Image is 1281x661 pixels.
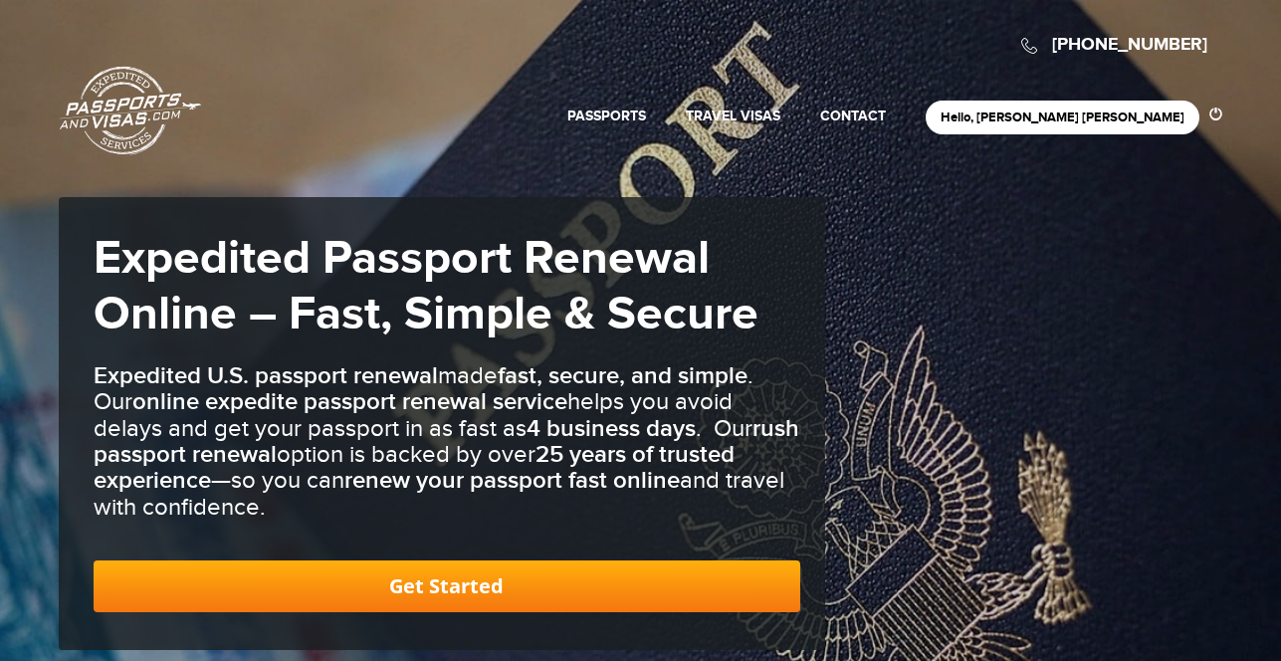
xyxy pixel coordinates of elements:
[686,108,780,124] a: Travel Visas
[94,363,800,521] h3: made . Our helps you avoid delays and get your passport in as fast as . Our option is backed by o...
[1052,34,1207,56] a: [PHONE_NUMBER]
[94,414,799,469] b: rush passport renewal
[527,414,696,443] b: 4 business days
[498,361,747,390] b: fast, secure, and simple
[941,110,1184,125] a: Hello, [PERSON_NAME] [PERSON_NAME]
[94,560,800,612] a: Get Started
[94,230,758,343] strong: Expedited Passport Renewal Online – Fast, Simple & Secure
[820,108,886,124] a: Contact
[344,466,680,495] b: renew your passport fast online
[60,66,201,155] a: Passports & [DOMAIN_NAME]
[132,387,567,416] b: online expedite passport renewal service
[94,361,438,390] b: Expedited U.S. passport renewal
[94,440,735,495] b: 25 years of trusted experience
[567,108,646,124] a: Passports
